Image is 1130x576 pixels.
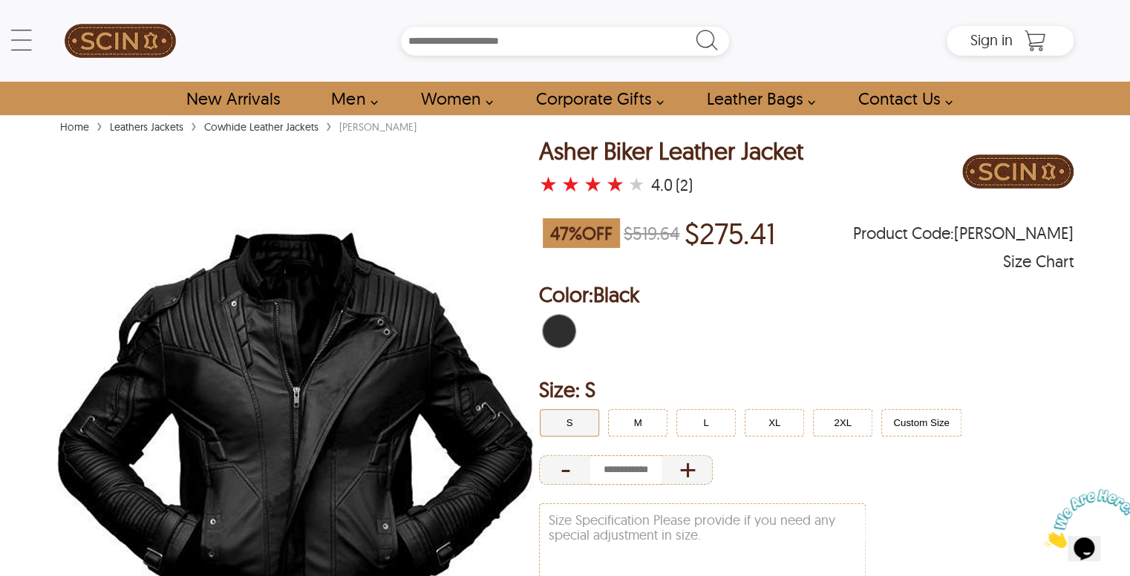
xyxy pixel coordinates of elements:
[326,112,332,138] span: ›
[561,177,580,192] label: 2 rating
[539,280,1074,310] h2: Selected Color: by Black
[970,36,1013,48] a: Sign in
[169,82,296,115] a: Shop New Arrivals
[543,218,620,248] span: 47 % OFF
[881,409,961,436] button: Click to select Custom Size
[6,6,98,65] img: Chat attention grabber
[853,226,1074,240] span: Product Code: ASHER
[539,311,579,351] div: Black
[1038,483,1130,554] iframe: chat widget
[624,222,679,244] strike: $519.64
[539,138,803,164] h1: Asher Biker Leather Jacket
[539,177,558,192] label: 1 rating
[56,120,93,134] a: Home
[970,30,1013,49] span: Sign in
[962,138,1074,205] img: Brand Logo PDP Image
[314,82,385,115] a: shop men's leather jackets
[106,120,187,134] a: Leathers Jackets
[403,82,500,115] a: Shop Women Leather Jackets
[539,455,590,485] div: Decrease Quantity of Item
[685,216,775,250] p: Price of $275.41
[628,177,644,192] label: 5 rating
[584,177,602,192] label: 3 rating
[200,120,322,134] a: cowhide leather jackets
[813,409,872,436] button: Click to select 2XL
[191,112,197,138] span: ›
[841,82,961,115] a: contact-us
[539,375,1074,405] h2: Selected Filter by Size: S
[336,120,420,134] div: [PERSON_NAME]
[539,174,648,195] a: Asher Biker Leather Jacket with a 4 Star Rating and 2 Product Review }
[540,409,599,436] button: Click to select S
[1003,254,1074,269] div: Size Chart
[745,409,804,436] button: Click to select XL
[65,7,176,74] img: SCIN
[606,177,624,192] label: 4 rating
[662,455,713,485] div: Increase Quantity of Item
[962,138,1074,209] a: Brand Logo PDP Image
[56,7,183,74] a: SCIN
[676,177,693,192] div: (2)
[651,177,673,192] div: 4.0
[1020,30,1050,52] a: Shopping Cart
[676,409,736,436] button: Click to select L
[690,82,823,115] a: Shop Leather Bags
[608,409,667,436] button: Click to select M
[519,82,672,115] a: Shop Leather Corporate Gifts
[593,281,639,307] span: Black
[97,112,102,138] span: ›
